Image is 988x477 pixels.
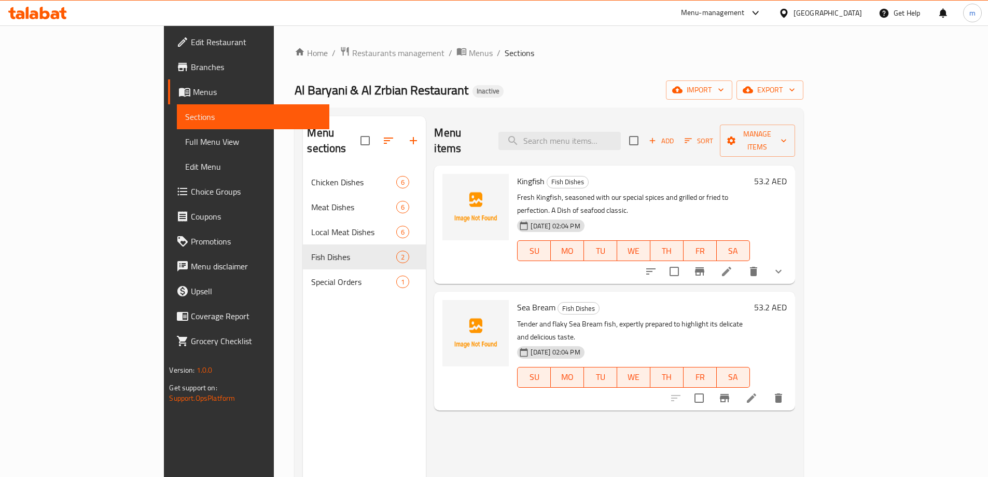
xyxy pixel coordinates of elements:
[588,370,613,385] span: TU
[303,244,426,269] div: Fish Dishes2
[766,386,791,411] button: delete
[303,220,426,244] div: Local Meat Dishes6
[396,201,409,213] div: items
[497,47,500,59] li: /
[526,347,584,357] span: [DATE] 02:04 PM
[169,381,217,394] span: Get support on:
[736,80,803,100] button: export
[684,367,717,388] button: FR
[397,252,409,262] span: 2
[647,135,675,147] span: Add
[396,226,409,238] div: items
[456,46,493,60] a: Menus
[558,302,600,315] div: Fish Dishes
[721,370,746,385] span: SA
[621,370,646,385] span: WE
[555,243,580,258] span: MO
[712,386,737,411] button: Branch-specific-item
[191,235,321,248] span: Promotions
[517,299,555,315] span: Sea Bream
[191,260,321,272] span: Menu disclaimer
[685,135,713,147] span: Sort
[584,240,617,261] button: TU
[498,132,621,150] input: search
[311,251,396,263] span: Fish Dishes
[191,61,321,73] span: Branches
[376,128,401,153] span: Sort sections
[354,130,376,152] span: Select all sections
[674,84,724,97] span: import
[505,47,534,59] span: Sections
[517,173,545,189] span: Kingfish
[303,170,426,195] div: Chicken Dishes6
[645,133,678,149] button: Add
[352,47,444,59] span: Restaurants management
[311,201,396,213] span: Meat Dishes
[666,80,732,100] button: import
[688,387,710,409] span: Select to update
[177,129,329,154] a: Full Menu View
[526,221,584,231] span: [DATE] 02:04 PM
[191,335,321,347] span: Grocery Checklist
[332,47,336,59] li: /
[684,240,717,261] button: FR
[617,367,650,388] button: WE
[721,243,746,258] span: SA
[311,226,396,238] span: Local Meat Dishes
[185,111,321,123] span: Sections
[517,367,551,388] button: SU
[340,46,444,60] a: Restaurants management
[177,104,329,129] a: Sections
[191,185,321,198] span: Choice Groups
[754,300,787,315] h6: 53.2 AED
[396,176,409,188] div: items
[522,370,547,385] span: SU
[442,174,509,240] img: Kingfish
[168,329,329,353] a: Grocery Checklist
[193,86,321,98] span: Menus
[517,191,749,217] p: Fresh Kingfish, seasoned with our special spices and grilled or fried to perfection. A Dish of se...
[717,367,750,388] button: SA
[623,130,645,152] span: Select section
[517,240,551,261] button: SU
[397,178,409,187] span: 6
[547,176,588,188] span: Fish Dishes
[682,133,716,149] button: Sort
[588,243,613,258] span: TU
[303,166,426,298] nav: Menu sections
[401,128,426,153] button: Add section
[191,285,321,297] span: Upsell
[741,259,766,284] button: delete
[311,176,396,188] div: Chicken Dishes
[645,133,678,149] span: Add item
[168,179,329,204] a: Choice Groups
[191,36,321,48] span: Edit Restaurant
[687,259,712,284] button: Branch-specific-item
[621,243,646,258] span: WE
[311,276,396,288] span: Special Orders
[655,243,679,258] span: TH
[745,84,795,97] span: export
[397,227,409,237] span: 6
[558,303,599,315] span: Fish Dishes
[969,7,976,19] span: m
[745,392,758,404] a: Edit menu item
[678,133,720,149] span: Sort items
[168,254,329,279] a: Menu disclaimer
[168,279,329,304] a: Upsell
[469,47,493,59] span: Menus
[168,54,329,79] a: Branches
[434,125,485,156] h2: Menu items
[168,229,329,254] a: Promotions
[168,30,329,54] a: Edit Restaurant
[772,265,785,278] svg: Show Choices
[442,300,509,366] img: Sea Bream
[517,318,749,344] p: Tender and flaky Sea Bream fish, expertly prepared to highlight its delicate and delicious taste.
[397,277,409,287] span: 1
[472,85,504,98] div: Inactive
[303,195,426,220] div: Meat Dishes6
[522,243,547,258] span: SU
